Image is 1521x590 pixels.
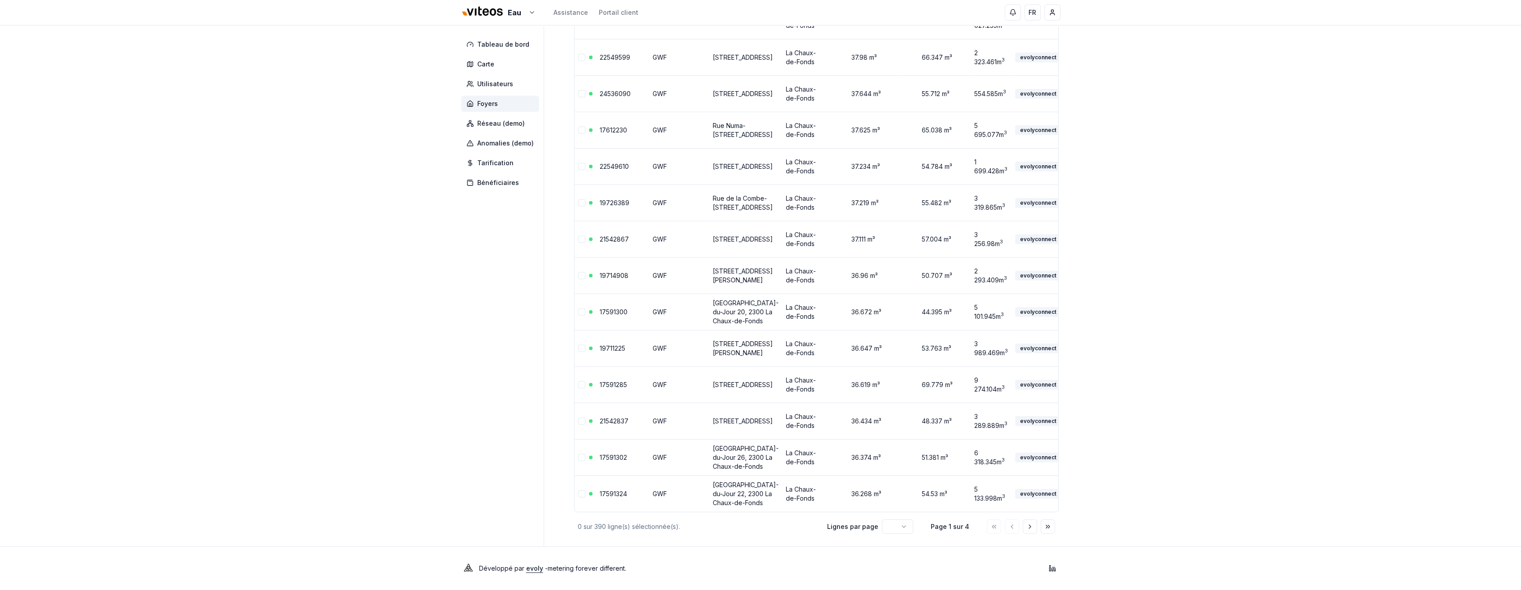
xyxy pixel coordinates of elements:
[1005,348,1008,354] sup: 3
[1002,457,1005,463] sup: 3
[827,522,878,531] p: Lignes par page
[578,490,585,498] button: Sélectionner la ligne
[1015,307,1061,317] div: evolyconnect
[477,178,519,187] span: Bénéficiaires
[1015,162,1061,172] div: evolyconnect
[833,271,897,280] div: 36.96 m³
[649,148,709,185] td: GWF
[974,485,1008,503] div: 5 133.998 m
[578,454,585,461] button: Sélectionner la ligne
[833,89,897,98] div: 37.644 m³
[1015,89,1061,99] div: evolyconnect
[1015,125,1061,135] div: evolyconnect
[974,303,1008,321] div: 5 101.945 m
[782,294,830,330] td: La Chaux-de-Fonds
[578,236,585,243] button: Sélectionner la ligne
[928,522,972,531] div: Page 1 sur 4
[578,90,585,97] button: Sélectionner la ligne
[974,267,1008,285] div: 2 293.409 m
[578,418,585,425] button: Sélectionner la ligne
[578,308,585,316] button: Sélectionner la ligne
[713,381,773,388] a: [STREET_ADDRESS]
[974,48,1008,66] div: 2 323.461 m
[649,221,709,257] td: GWF
[904,453,967,462] div: 51.381 m³
[600,126,627,134] a: 17612230
[1002,384,1005,390] sup: 3
[1004,421,1007,427] sup: 3
[477,79,513,88] span: Utilisateurs
[578,163,585,170] button: Sélectionner la ligne
[600,272,628,279] a: 19714908
[1015,416,1061,426] div: evolyconnect
[904,271,967,280] div: 50.707 m³
[1015,271,1061,281] div: evolyconnect
[713,267,773,284] a: [STREET_ADDRESS][PERSON_NAME]
[782,185,830,221] td: La Chaux-de-Fonds
[782,439,830,476] td: La Chaux-de-Fonds
[600,235,629,243] a: 21542867
[782,148,830,185] td: La Chaux-de-Fonds
[649,185,709,221] td: GWF
[782,112,830,148] td: La Chaux-de-Fonds
[578,127,585,134] button: Sélectionner la ligne
[782,39,830,75] td: La Chaux-de-Fonds
[904,53,967,62] div: 66.347 m³
[713,53,773,61] a: [STREET_ADDRESS]
[904,162,967,171] div: 54.784 m³
[904,344,967,353] div: 53.763 m³
[600,417,628,425] a: 21542837
[782,476,830,512] td: La Chaux-de-Fonds
[904,198,967,207] div: 55.482 m³
[600,53,630,61] a: 22549599
[904,489,967,498] div: 54.53 m³
[508,7,521,18] span: Eau
[974,121,1008,139] div: 5 695.077 m
[1002,203,1005,208] sup: 3
[1002,57,1005,63] sup: 3
[904,308,967,317] div: 44.395 m³
[1015,343,1061,353] div: evolyconnect
[782,403,830,439] td: La Chaux-de-Fonds
[578,345,585,352] button: Sélectionner la ligne
[477,119,525,128] span: Réseau (demo)
[713,163,773,170] a: [STREET_ADDRESS]
[600,344,625,352] a: 19711225
[1003,89,1006,95] sup: 3
[974,339,1008,357] div: 3 989.469 m
[1015,489,1061,499] div: evolyconnect
[600,381,627,388] a: 17591285
[649,112,709,148] td: GWF
[833,53,897,62] div: 37.98 m³
[1015,198,1061,208] div: evolyconnect
[1004,130,1007,136] sup: 3
[713,235,773,243] a: [STREET_ADDRESS]
[713,445,779,470] a: [GEOGRAPHIC_DATA]-du-Jour 26, 2300 La Chaux-de-Fonds
[461,155,543,171] a: Tarification
[782,221,830,257] td: La Chaux-de-Fonds
[600,454,627,461] a: 17591302
[578,522,813,531] div: 0 sur 390 ligne(s) sélectionnée(s).
[974,194,1008,212] div: 3 319.865 m
[649,476,709,512] td: GWF
[782,330,830,366] td: La Chaux-de-Fonds
[974,449,1008,467] div: 6 318.345 m
[578,54,585,61] button: Sélectionner la ligne
[1015,453,1061,462] div: evolyconnect
[833,344,897,353] div: 36.647 m³
[649,330,709,366] td: GWF
[782,257,830,294] td: La Chaux-de-Fonds
[461,115,543,132] a: Réseau (demo)
[1029,8,1036,17] span: FR
[649,366,709,403] td: GWF
[833,453,897,462] div: 36.374 m³
[713,122,773,138] a: Rue Numa-[STREET_ADDRESS]
[1015,234,1061,244] div: evolyconnect
[833,417,897,426] div: 36.434 m³
[782,75,830,112] td: La Chaux-de-Fonds
[1015,53,1061,62] div: evolyconnect
[600,490,627,498] a: 17591324
[477,159,514,167] span: Tarification
[974,230,1008,248] div: 3 256.98 m
[461,56,543,72] a: Carte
